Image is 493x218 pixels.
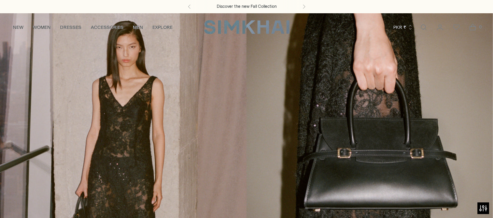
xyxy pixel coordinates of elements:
a: ACCESSORIES [91,19,124,36]
a: Go to the account page [432,19,448,35]
a: Open cart modal [465,19,481,35]
a: NEW [13,19,23,36]
button: PKR ₨ [393,19,413,36]
a: DRESSES [60,19,81,36]
a: Open search modal [416,19,431,35]
a: Wishlist [449,19,464,35]
a: MEN [133,19,143,36]
a: WOMEN [33,19,51,36]
span: 0 [477,23,484,30]
a: Discover the new Fall Collection [217,4,277,10]
a: SIMKHAI [204,19,290,35]
a: EXPLORE [152,19,173,36]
